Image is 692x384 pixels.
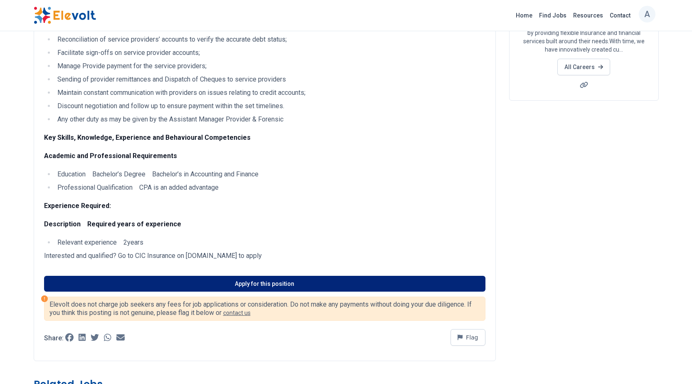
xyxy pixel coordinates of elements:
li: Manage Provide payment for the service providers; [55,61,485,71]
li: Professional Qualification CPA is an added advantage [55,183,485,193]
p: Share: [44,335,64,342]
li: Any other duty as may be given by the Assistant Manager Provider & Forensic [55,114,485,124]
li: Maintain constant communication with providers on issues relating to credit accounts; [55,88,485,98]
button: A [639,6,655,22]
li: Education Bachelor’s Degree Bachelor’s in Accounting and Finance [55,169,485,179]
strong: Description Required years of experience [44,220,181,228]
a: contact us [223,310,251,316]
li: Relevant experience 2years [55,238,485,248]
a: Home [512,9,536,22]
li: Sending of provider remittances and Dispatch of Cheques to service providers [55,74,485,84]
li: Discount negotiation and follow up to ensure payment within the set timelines. [55,101,485,111]
button: Flag [451,329,485,346]
p: Elevolt does not charge job seekers any fees for job applications or consideration. Do not make a... [49,300,480,317]
a: Resources [570,9,606,22]
p: The CIC group has for more than three decades shouldered the risks of [DEMOGRAPHIC_DATA] by provi... [520,12,648,54]
li: Facilitate sign-offs on service provider accounts; [55,48,485,58]
a: All Careers [557,59,610,75]
a: Find Jobs [536,9,570,22]
iframe: Chat Widget [650,344,692,384]
li: Reconciliation of service providers’ accounts to verify the accurate debt status; [55,35,485,45]
p: Interested and qualified? Go to CIC Insurance on [DOMAIN_NAME] to apply [44,251,485,261]
p: A [644,4,650,25]
strong: Key Skills, Knowledge, Experience and Behavioural Competencies [44,134,251,141]
a: Contact [606,9,634,22]
img: Elevolt [34,7,96,24]
strong: Experience Required: [44,202,111,210]
a: Apply for this position [44,276,485,292]
strong: Academic and Professional Requirements [44,152,177,160]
